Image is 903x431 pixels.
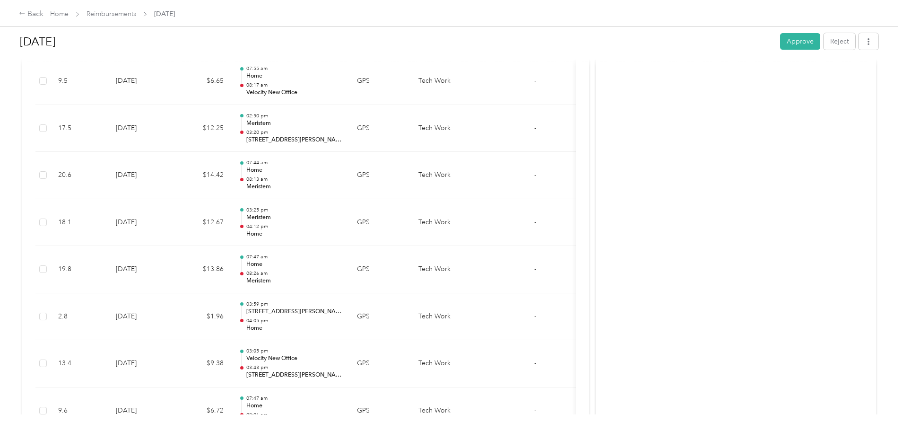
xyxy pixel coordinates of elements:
td: Tech Work [411,105,482,152]
span: - [534,77,536,85]
td: GPS [349,199,411,246]
button: Reject [824,33,855,50]
td: Tech Work [411,293,482,341]
td: GPS [349,293,411,341]
p: 07:55 am [246,65,342,72]
td: $12.67 [174,199,231,246]
span: - [534,312,536,320]
h1: Aug 2025 [20,30,773,53]
td: $12.25 [174,105,231,152]
span: - [534,124,536,132]
td: 9.5 [51,58,108,105]
td: 19.8 [51,246,108,293]
a: Home [50,10,69,18]
span: - [534,171,536,179]
td: [DATE] [108,340,174,387]
td: GPS [349,246,411,293]
p: 08:17 am [246,82,342,88]
p: 07:44 am [246,159,342,166]
span: - [534,359,536,367]
p: [STREET_ADDRESS][PERSON_NAME] [246,308,342,316]
td: [DATE] [108,152,174,199]
p: Home [246,166,342,175]
p: Meristem [246,213,342,222]
p: Meristem [246,119,342,128]
td: Tech Work [411,199,482,246]
p: 04:05 pm [246,317,342,324]
td: 20.6 [51,152,108,199]
p: Velocity New Office [246,354,342,363]
p: Home [246,230,342,238]
p: 03:05 pm [246,348,342,354]
p: Meristem [246,277,342,285]
p: Velocity New Office [246,88,342,97]
td: $14.42 [174,152,231,199]
span: - [534,265,536,273]
iframe: Everlance-gr Chat Button Frame [850,378,903,431]
td: GPS [349,340,411,387]
td: [DATE] [108,246,174,293]
p: 07:47 am [246,254,342,260]
span: - [534,218,536,226]
p: 03:20 pm [246,129,342,136]
td: $6.65 [174,58,231,105]
p: Meristem [246,183,342,191]
p: 07:47 am [246,395,342,402]
p: Home [246,402,342,410]
p: Home [246,260,342,269]
p: Home [246,324,342,333]
td: [DATE] [108,58,174,105]
td: [DATE] [108,199,174,246]
td: Tech Work [411,152,482,199]
td: 17.5 [51,105,108,152]
td: GPS [349,58,411,105]
p: 08:13 am [246,176,342,183]
span: - [534,406,536,414]
td: 13.4 [51,340,108,387]
td: 2.8 [51,293,108,341]
td: 18.1 [51,199,108,246]
td: Tech Work [411,246,482,293]
td: $1.96 [174,293,231,341]
div: Back [19,9,43,20]
td: GPS [349,152,411,199]
p: 02:50 pm [246,113,342,119]
a: Reimbursements [87,10,136,18]
td: [DATE] [108,105,174,152]
button: Approve [780,33,820,50]
td: $9.38 [174,340,231,387]
p: 03:43 pm [246,364,342,371]
td: Tech Work [411,340,482,387]
p: Home [246,72,342,80]
p: 03:25 pm [246,207,342,213]
td: GPS [349,105,411,152]
p: 03:59 pm [246,301,342,308]
p: [STREET_ADDRESS][PERSON_NAME] [246,136,342,144]
p: [STREET_ADDRESS][PERSON_NAME] [246,371,342,379]
td: [DATE] [108,293,174,341]
span: [DATE] [154,9,175,19]
p: 08:06 am [246,412,342,418]
td: Tech Work [411,58,482,105]
td: $13.86 [174,246,231,293]
p: 08:26 am [246,270,342,277]
p: 04:12 pm [246,223,342,230]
